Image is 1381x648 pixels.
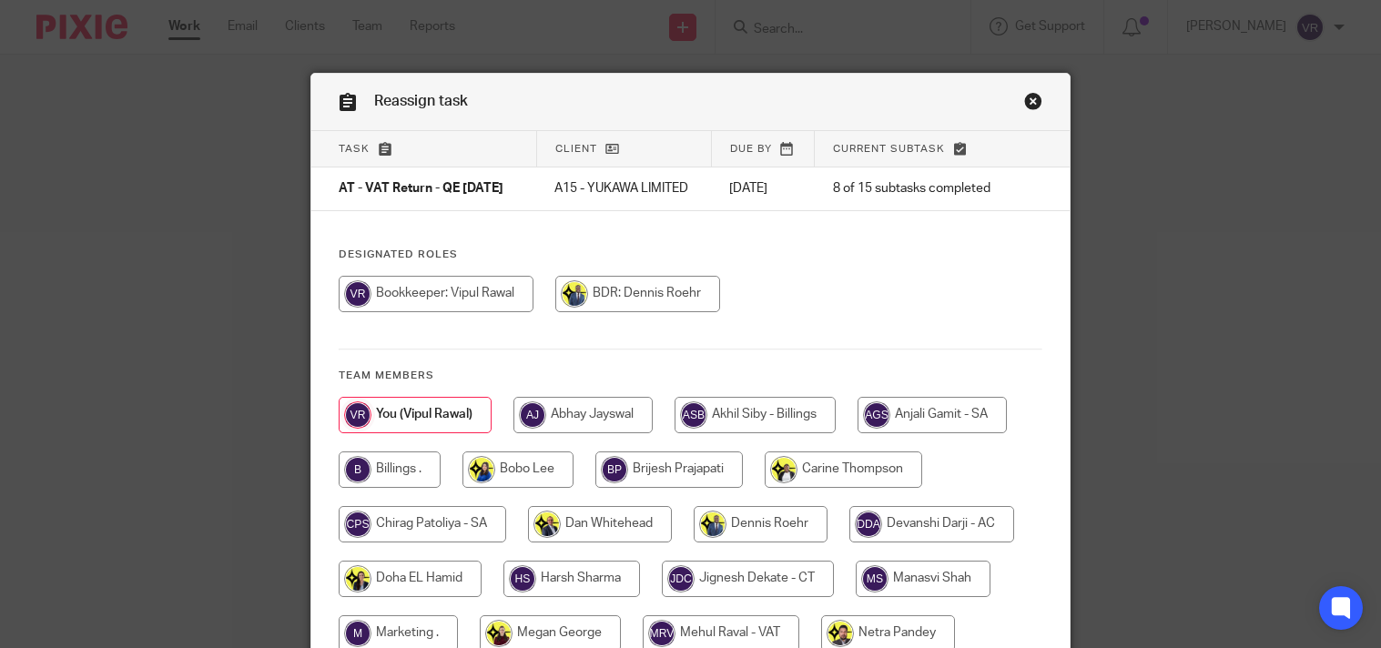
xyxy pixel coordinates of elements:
p: [DATE] [729,179,797,197]
span: Current subtask [833,144,945,154]
span: Reassign task [374,94,468,108]
h4: Designated Roles [339,248,1041,262]
h4: Team members [339,369,1041,383]
td: 8 of 15 subtasks completed [815,167,1013,211]
span: Task [339,144,370,154]
p: A15 - YUKAWA LIMITED [554,179,693,197]
span: Due by [730,144,772,154]
span: Client [555,144,597,154]
a: Close this dialog window [1024,92,1042,116]
span: AT - VAT Return - QE [DATE] [339,183,503,196]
